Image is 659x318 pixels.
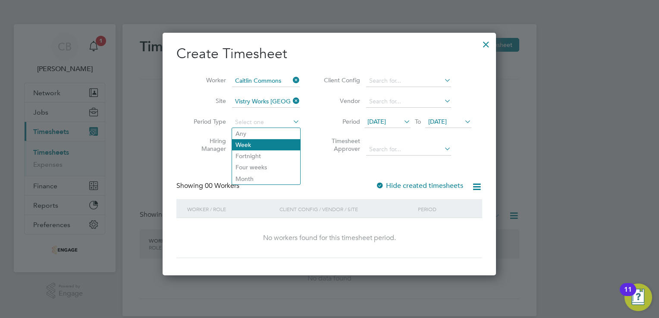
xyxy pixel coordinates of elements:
label: Site [187,97,226,105]
h2: Create Timesheet [176,45,482,63]
label: Client Config [321,76,360,84]
div: 11 [624,290,632,301]
div: Showing [176,181,241,190]
div: Client Config / Vendor / Site [277,199,416,219]
span: To [412,116,424,127]
label: Hide created timesheets [376,181,463,190]
label: Vendor [321,97,360,105]
li: Month [232,173,300,184]
li: Week [232,139,300,150]
input: Search for... [232,96,300,108]
label: Worker [187,76,226,84]
input: Search for... [366,75,451,87]
input: Search for... [366,96,451,108]
span: [DATE] [367,118,386,125]
li: Any [232,128,300,139]
div: Period [416,199,474,219]
label: Period Type [187,118,226,125]
button: Open Resource Center, 11 new notifications [624,284,652,311]
div: No workers found for this timesheet period. [185,234,474,243]
li: Fortnight [232,150,300,162]
span: 00 Workers [205,181,239,190]
li: Four weeks [232,162,300,173]
input: Select one [232,116,300,128]
label: Period [321,118,360,125]
div: Worker / Role [185,199,277,219]
label: Timesheet Approver [321,137,360,153]
span: [DATE] [428,118,447,125]
input: Search for... [366,143,451,156]
input: Search for... [232,75,300,87]
label: Hiring Manager [187,137,226,153]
